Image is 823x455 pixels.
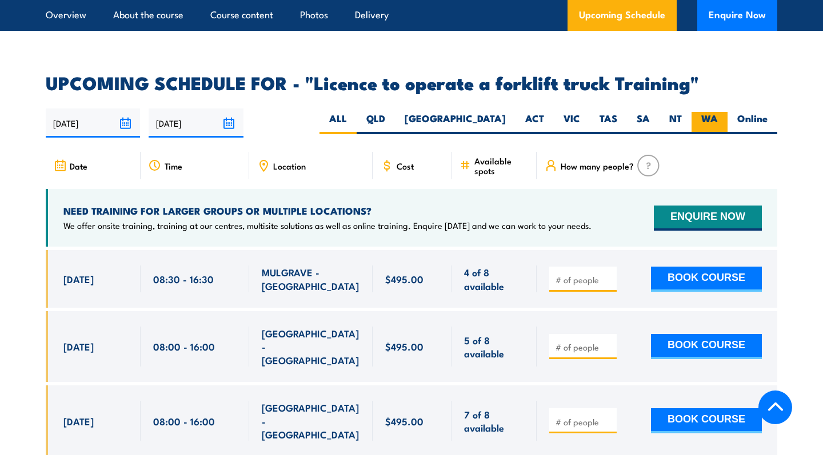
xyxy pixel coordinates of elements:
[651,267,762,292] button: BOOK COURSE
[464,408,524,434] span: 7 of 8 available
[395,112,516,134] label: [GEOGRAPHIC_DATA]
[70,161,87,171] span: Date
[554,112,590,134] label: VIC
[153,340,215,353] span: 08:00 - 16:00
[46,108,140,138] input: From date
[46,74,777,90] h2: UPCOMING SCHEDULE FOR - "Licence to operate a forklift truck Training"
[153,272,214,285] span: 08:30 - 16:30
[561,161,634,171] span: How many people?
[165,161,182,171] span: Time
[63,204,592,217] h4: NEED TRAINING FOR LARGER GROUPS OR MULTIPLE LOCATIONS?
[692,112,728,134] label: WA
[63,220,592,231] p: We offer onsite training, training at our centres, multisite solutions as well as online training...
[273,161,306,171] span: Location
[149,108,243,138] input: To date
[63,272,94,285] span: [DATE]
[262,327,360,367] span: [GEOGRAPHIC_DATA] - [GEOGRAPHIC_DATA]
[654,206,762,231] button: ENQUIRE NOW
[153,414,215,428] span: 08:00 - 16:00
[660,112,692,134] label: NT
[651,334,762,359] button: BOOK COURSE
[627,112,660,134] label: SA
[63,414,94,428] span: [DATE]
[556,274,613,285] input: # of people
[262,401,360,441] span: [GEOGRAPHIC_DATA] - [GEOGRAPHIC_DATA]
[319,112,357,134] label: ALL
[516,112,554,134] label: ACT
[651,408,762,433] button: BOOK COURSE
[262,265,360,292] span: MULGRAVE - [GEOGRAPHIC_DATA]
[63,340,94,353] span: [DATE]
[464,265,524,292] span: 4 of 8 available
[556,416,613,428] input: # of people
[357,112,395,134] label: QLD
[385,340,424,353] span: $495.00
[474,156,529,175] span: Available spots
[464,333,524,360] span: 5 of 8 available
[556,341,613,353] input: # of people
[590,112,627,134] label: TAS
[385,414,424,428] span: $495.00
[385,272,424,285] span: $495.00
[728,112,777,134] label: Online
[397,161,414,171] span: Cost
